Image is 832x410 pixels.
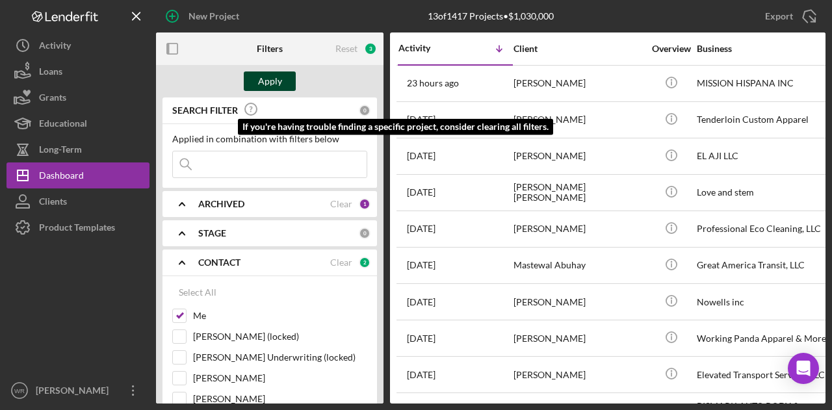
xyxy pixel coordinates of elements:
div: Long-Term [39,136,82,166]
time: 2025-08-12 19:41 [407,78,459,88]
div: New Project [188,3,239,29]
div: Clear [330,257,352,268]
button: Product Templates [6,214,149,240]
label: Me [193,309,367,322]
time: 2025-08-06 21:59 [407,187,435,198]
button: Grants [6,84,149,110]
div: 0 [359,227,370,239]
button: Dashboard [6,162,149,188]
time: 2025-08-05 23:42 [407,224,435,234]
button: Loans [6,58,149,84]
div: 13 of 1417 Projects • $1,030,000 [428,11,554,21]
time: 2025-07-31 12:29 [407,260,435,270]
div: Grants [39,84,66,114]
div: [PERSON_NAME] [513,139,643,173]
div: Dashboard [39,162,84,192]
div: Educational [39,110,87,140]
div: Nowells inc [697,285,827,319]
div: Great America Transit, LLC [697,248,827,283]
div: Love and stem [697,175,827,210]
div: [PERSON_NAME] [32,378,117,407]
div: Applied in combination with filters below [172,134,367,144]
div: [PERSON_NAME] [513,212,643,246]
button: Activity [6,32,149,58]
label: [PERSON_NAME] [193,392,367,405]
time: 2025-07-24 23:36 [407,333,435,344]
div: Professional Eco Cleaning, LLC [697,212,827,246]
button: Educational [6,110,149,136]
button: New Project [156,3,252,29]
div: Working Panda Apparel & More [697,321,827,355]
div: Elevated Transport Services LLC [697,357,827,392]
div: [PERSON_NAME] [513,103,643,137]
button: Long-Term [6,136,149,162]
button: Clients [6,188,149,214]
div: Mastewal Abuhay [513,248,643,283]
div: Activity [39,32,71,62]
div: Apply [258,71,282,91]
div: Business [697,44,827,54]
div: MISSION HISPANA INC [697,66,827,101]
div: Reset [335,44,357,54]
button: WR[PERSON_NAME] [6,378,149,404]
div: Tenderloin Custom Apparel [697,103,827,137]
div: Clear [330,199,352,209]
div: Product Templates [39,214,115,244]
b: SEARCH FILTER [172,105,238,116]
div: [PERSON_NAME] [513,66,643,101]
div: Clients [39,188,67,218]
div: Select All [179,279,216,305]
text: WR [14,387,25,394]
button: Select All [172,279,223,305]
b: ARCHIVED [198,199,244,209]
div: Overview [647,44,695,54]
div: 2 [359,257,370,268]
label: [PERSON_NAME] Underwriting (locked) [193,351,367,364]
div: EL AJI LLC [697,139,827,173]
div: Export [765,3,793,29]
div: [PERSON_NAME] [513,321,643,355]
div: Open Intercom Messenger [788,353,819,384]
div: Activity [398,43,456,53]
b: Filters [257,44,283,54]
div: [PERSON_NAME] [PERSON_NAME] [513,175,643,210]
b: CONTACT [198,257,240,268]
button: Apply [244,71,296,91]
label: [PERSON_NAME] (locked) [193,330,367,343]
time: 2025-08-11 23:35 [407,151,435,161]
div: [PERSON_NAME] [513,357,643,392]
time: 2025-07-28 21:55 [407,297,435,307]
time: 2025-07-24 05:58 [407,370,435,380]
button: Export [752,3,825,29]
div: Loans [39,58,62,88]
div: 1 [359,198,370,210]
div: [PERSON_NAME] [513,285,643,319]
label: [PERSON_NAME] [193,372,367,385]
div: 0 [359,105,370,116]
b: STAGE [198,228,226,238]
div: Client [513,44,643,54]
div: 3 [364,42,377,55]
time: 2025-08-12 13:15 [407,114,435,125]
